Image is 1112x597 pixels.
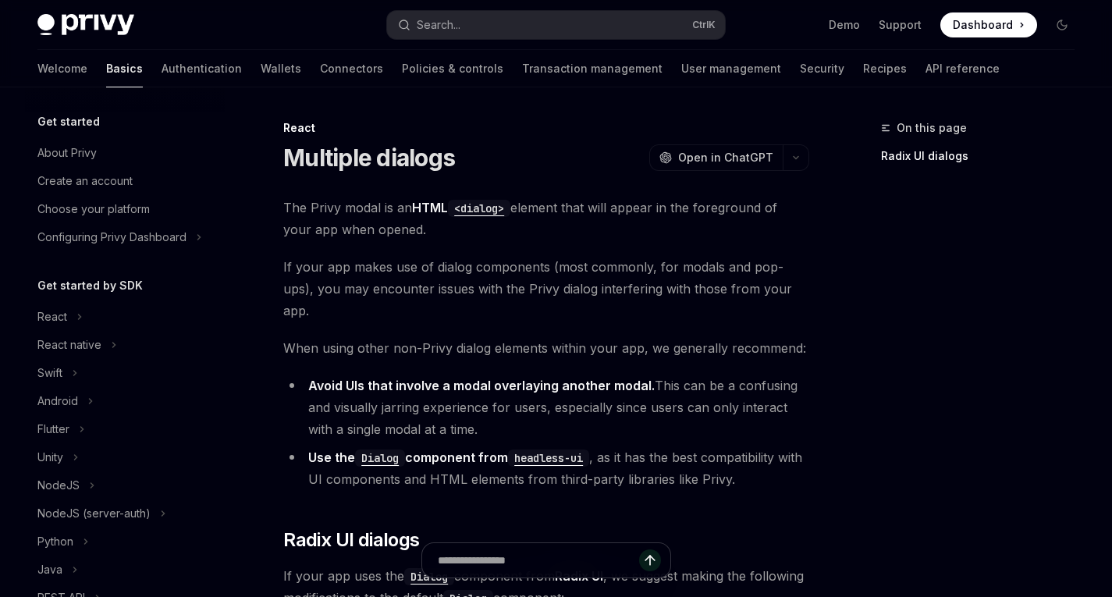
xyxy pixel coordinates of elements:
a: Recipes [863,50,907,87]
li: This can be a confusing and visually jarring experience for users, especially since users can onl... [283,375,809,440]
div: NodeJS [37,476,80,495]
a: Wallets [261,50,301,87]
a: Authentication [162,50,242,87]
code: headless-ui [508,450,589,467]
div: Configuring Privy Dashboard [37,228,187,247]
a: Support [879,17,922,33]
button: Send message [639,549,661,571]
a: HTML<dialog> [412,200,510,215]
a: Demo [829,17,860,33]
div: Create an account [37,172,133,190]
h5: Get started [37,112,100,131]
div: Flutter [37,420,69,439]
a: Choose your platform [25,195,225,223]
a: Dashboard [940,12,1037,37]
a: Welcome [37,50,87,87]
button: Toggle dark mode [1050,12,1075,37]
div: Python [37,532,73,551]
a: Dialog [355,450,405,465]
div: React [283,120,809,136]
div: Swift [37,364,62,382]
span: On this page [897,119,967,137]
a: Security [800,50,844,87]
code: Dialog [355,450,405,467]
div: Choose your platform [37,200,150,219]
a: About Privy [25,139,225,167]
a: headless-ui [508,450,589,465]
a: User management [681,50,781,87]
div: React [37,307,67,326]
span: Radix UI dialogs [283,528,419,553]
div: About Privy [37,144,97,162]
div: Search... [417,16,460,34]
strong: Avoid UIs that involve a modal overlaying another modal. [308,378,655,393]
div: NodeJS (server-auth) [37,504,151,523]
code: <dialog> [448,200,510,217]
div: Android [37,392,78,410]
a: Create an account [25,167,225,195]
button: Search...CtrlK [387,11,724,39]
span: Dashboard [953,17,1013,33]
a: Connectors [320,50,383,87]
h5: Get started by SDK [37,276,143,295]
div: Java [37,560,62,579]
div: React native [37,336,101,354]
li: , as it has the best compatibility with UI components and HTML elements from third-party librarie... [283,446,809,490]
span: If your app makes use of dialog components (most commonly, for modals and pop-ups), you may encou... [283,256,809,322]
div: Unity [37,448,63,467]
a: Basics [106,50,143,87]
a: API reference [925,50,1000,87]
img: dark logo [37,14,134,36]
a: Transaction management [522,50,663,87]
span: The Privy modal is an element that will appear in the foreground of your app when opened. [283,197,809,240]
a: Policies & controls [402,50,503,87]
span: Open in ChatGPT [678,150,773,165]
strong: Use the component from [308,450,589,465]
span: Ctrl K [692,19,716,31]
a: Radix UI dialogs [881,144,1087,169]
h1: Multiple dialogs [283,144,455,172]
span: When using other non-Privy dialog elements within your app, we generally recommend: [283,337,809,359]
button: Open in ChatGPT [649,144,783,171]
